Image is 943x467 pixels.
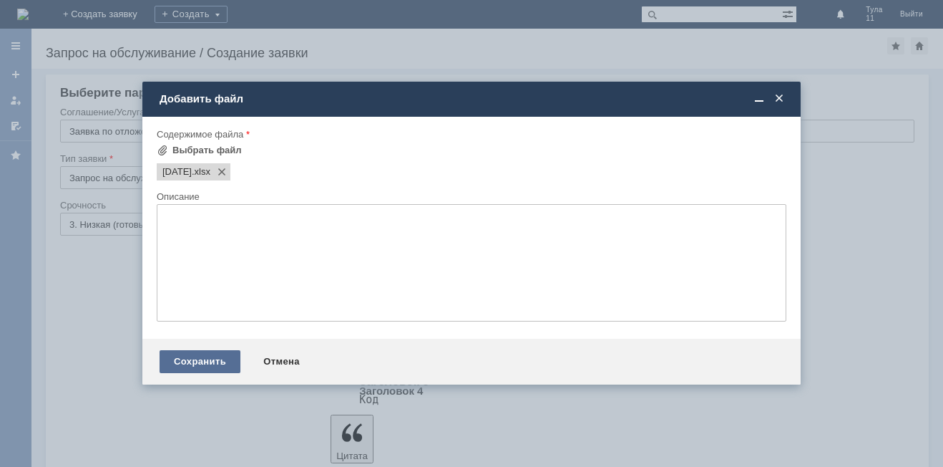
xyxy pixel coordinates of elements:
div: Содержимое файла [157,130,783,139]
span: Закрыть [772,92,786,105]
div: Прошу удалить отл чеки от [DATE] [6,17,209,29]
div: Добавить файл [160,92,786,105]
div: Описание [157,192,783,201]
span: 08.09.25.xlsx [162,166,192,178]
div: Выбрать файл [172,145,242,156]
span: 08.09.25.xlsx [192,166,210,178]
div: Добрый день! [6,6,209,17]
span: Свернуть (Ctrl + M) [752,92,766,105]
